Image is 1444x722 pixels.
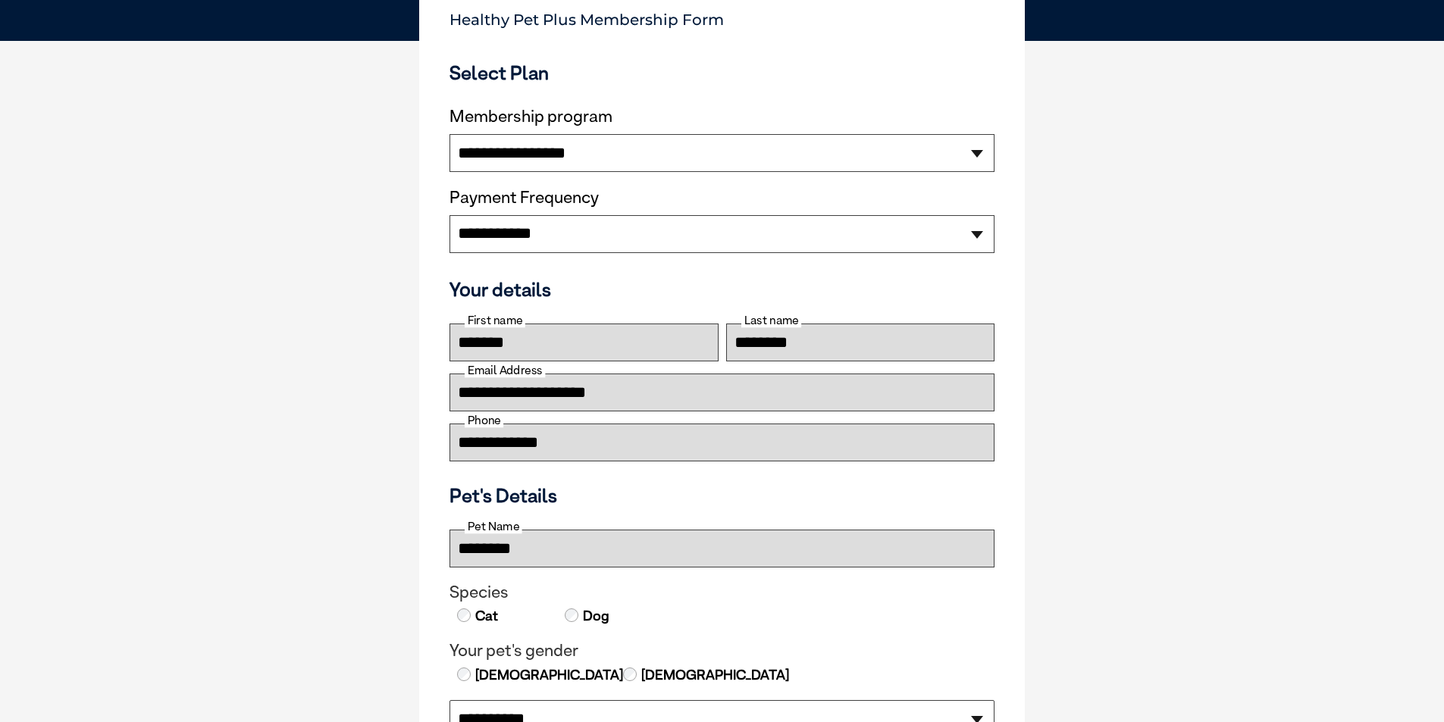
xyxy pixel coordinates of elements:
p: Healthy Pet Plus Membership Form [449,4,995,29]
label: Payment Frequency [449,188,599,208]
legend: Your pet's gender [449,641,995,661]
h3: Your details [449,278,995,301]
h3: Select Plan [449,61,995,84]
label: First name [465,314,525,327]
label: Membership program [449,107,995,127]
label: Last name [741,314,801,327]
legend: Species [449,583,995,602]
label: Email Address [465,364,545,377]
h3: Pet's Details [443,484,1001,507]
label: Phone [465,414,503,427]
